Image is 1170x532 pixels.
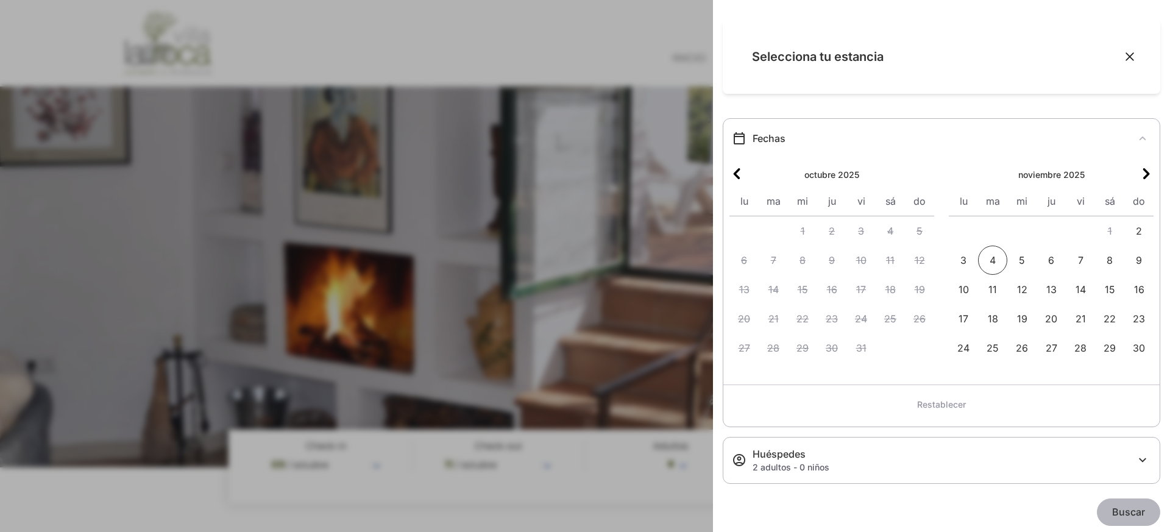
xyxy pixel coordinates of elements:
span: 17 [949,304,978,333]
span: 3 [846,216,876,246]
button: miércoles, 8 de octubre de 2025, no disponible [788,246,817,275]
button: viernes, 10 de octubre de 2025, no disponible [846,246,876,275]
span: 15 [1095,275,1124,304]
button: lunes, 27 de octubre de 2025, no disponible [729,333,759,363]
span: 10 [846,246,876,275]
span: 27 [1037,333,1066,363]
button: Seleccionar viernes, 21 de noviembre de 2025, disponible [1066,304,1095,333]
span: 28 [759,333,788,363]
span: 6 [1037,246,1066,275]
button: Seleccionar lunes, 17 de noviembre de 2025, disponible [949,304,978,333]
button: Seleccionar martes, 11 de noviembre de 2025, disponible [978,275,1007,304]
span: 7 [759,246,788,275]
span: 28 [1066,333,1095,363]
button: lunes, 13 de octubre de 2025, no disponible [729,275,759,304]
button: lunes, 20 de octubre de 2025, no disponible [729,304,759,333]
button: miércoles, 22 de octubre de 2025, no disponible [788,304,817,333]
span: 21 [759,304,788,333]
button: Seleccionar lunes, 24 de noviembre de 2025, disponible [949,333,978,363]
span: 23 [817,304,846,333]
span: 5 [905,216,934,246]
button: domingo, 26 de octubre de 2025, no disponible [905,304,934,333]
button: jueves, 16 de octubre de 2025, no disponible [817,275,846,304]
button: Mes anterior [729,160,744,186]
button: viernes, 3 de octubre de 2025, no disponible [846,216,876,246]
button: Expandir sección [1135,453,1150,468]
button: miércoles, 1 de octubre de 2025, no disponible [788,216,817,246]
h1: Selecciona tu estancia [752,50,1114,63]
button: Seleccionar jueves, 6 de noviembre de 2025, disponible [1037,246,1066,275]
span: 14 [1066,275,1095,304]
button: domingo, 5 de octubre de 2025, no disponible [905,216,934,246]
div: 2 adultos - 0 niños [753,461,1135,473]
span: 13 [1037,275,1066,304]
nav: Controles de navegación del calendario [949,160,1154,186]
span: 29 [1095,333,1124,363]
span: 20 [729,304,759,333]
button: Seleccionar miércoles, 19 de noviembre de 2025, disponible [1007,304,1037,333]
span: 26 [1007,333,1037,363]
span: 6 [729,246,759,275]
span: 2 [817,216,846,246]
button: Seleccionar domingo, 9 de noviembre de 2025, disponible [1124,246,1154,275]
span: 10 [949,275,978,304]
button: sábado, 4 de octubre de 2025, no disponible [876,216,905,246]
span: 24 [949,333,978,363]
span: 7 [1066,246,1095,275]
button: miércoles, 29 de octubre de 2025, no disponible [788,333,817,363]
button: Seleccionar martes, 18 de noviembre de 2025, disponible [978,304,1007,333]
nav: Controles de navegación del calendario [729,160,934,186]
span: 3 [949,246,978,275]
span: Buscar [1112,506,1145,518]
span: 23 [1124,304,1154,333]
span: 12 [1007,275,1037,304]
section: booking_engine.accessibility.carousel_calendar [723,153,1160,370]
button: Seleccionar domingo, 16 de noviembre de 2025, disponible [1124,275,1154,304]
div: do [1124,186,1154,216]
button: sábado, 1 de noviembre de 2025, no disponible [1095,216,1124,246]
span: 15 [788,275,817,304]
button: Seleccionar domingo, 2 de noviembre de 2025, disponible [1124,216,1154,246]
span: 14 [759,275,788,304]
button: Seleccionar sábado, 29 de noviembre de 2025, disponible [1095,333,1124,363]
span: 25 [876,304,905,333]
span: 4 [978,246,1007,275]
span: 19 [905,275,934,304]
button: Seleccionar miércoles, 26 de noviembre de 2025, disponible [1007,333,1037,363]
button: jueves, 9 de octubre de 2025, no disponible [817,246,846,275]
button: Seleccionar martes, 4 de noviembre de 2025, disponible [978,246,1007,275]
button: Seleccionar sábado, 15 de noviembre de 2025, disponible [1095,275,1124,304]
button: Cerrar [1124,51,1136,63]
h5: octubre 2025 [804,170,859,179]
button: Seleccionar viernes, 7 de noviembre de 2025, disponible [1066,246,1095,275]
section: Carrusel de calendario para seleccionar una fecha [723,153,1160,370]
span: 26 [905,304,934,333]
button: jueves, 30 de octubre de 2025, no disponible [817,333,846,363]
button: jueves, 2 de octubre de 2025, no disponible [817,216,846,246]
div: lu [729,186,759,216]
button: sábado, 11 de octubre de 2025, no disponible [876,246,905,275]
span: 9 [1124,246,1154,275]
span: 29 [788,333,817,363]
span: 18 [876,275,905,304]
div: sá [876,186,905,216]
span: 5 [1007,246,1037,275]
button: jueves, 23 de octubre de 2025, no disponible [817,304,846,333]
button: domingo, 19 de octubre de 2025, no disponible [905,275,934,304]
span: 22 [788,304,817,333]
button: Seleccionar martes, 25 de noviembre de 2025, disponible [978,333,1007,363]
span: 11 [876,246,905,275]
button: Restablecer [910,392,973,417]
div: do [905,186,934,216]
div: mi [788,186,817,216]
div: ma [759,186,788,216]
button: miércoles, 15 de octubre de 2025, no disponible [788,275,817,304]
button: sábado, 25 de octubre de 2025, no disponible [876,304,905,333]
span: 2 [1124,216,1154,246]
button: martes, 14 de octubre de 2025, no disponible [759,275,788,304]
span: 30 [1124,333,1154,363]
div: Huéspedes [753,447,1135,461]
button: Seleccionar miércoles, 12 de noviembre de 2025, disponible [1007,275,1037,304]
span: 22 [1095,304,1124,333]
div: lu [949,186,978,216]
